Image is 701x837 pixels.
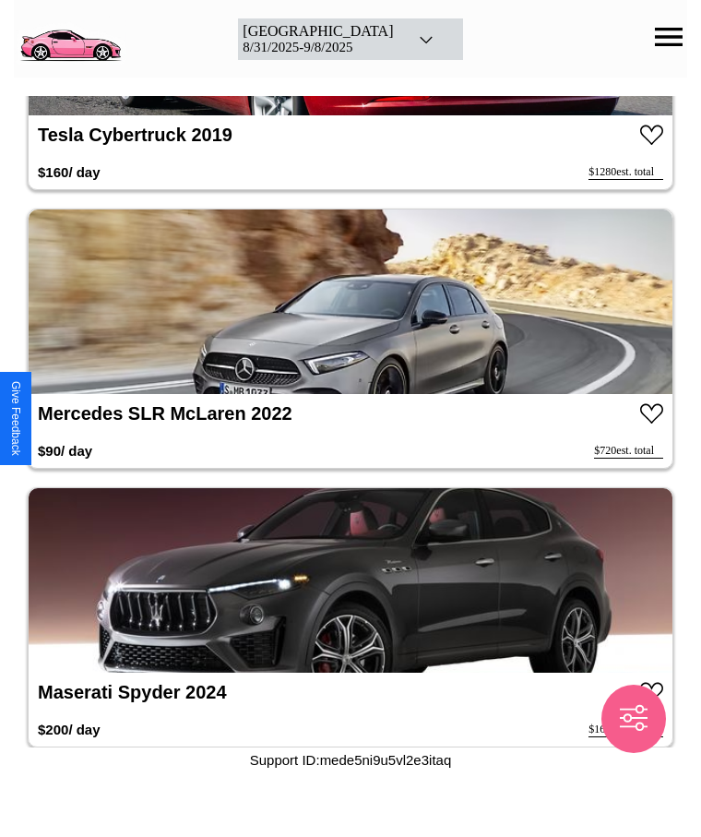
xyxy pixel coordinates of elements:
[588,165,663,180] div: $ 1280 est. total
[9,381,22,456] div: Give Feedback
[594,444,663,459] div: $ 720 est. total
[38,682,227,702] a: Maserati Spyder 2024
[38,403,292,424] a: Mercedes SLR McLaren 2022
[588,723,663,737] div: $ 1600 est. total
[38,434,92,468] h3: $ 90 / day
[38,712,101,747] h3: $ 200 / day
[14,9,126,65] img: logo
[38,155,101,189] h3: $ 160 / day
[38,125,232,145] a: Tesla Cybertruck 2019
[243,40,393,55] div: 8 / 31 / 2025 - 9 / 8 / 2025
[250,747,452,772] p: Support ID: mede5ni9u5vl2e3itaq
[243,23,393,40] div: [GEOGRAPHIC_DATA]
